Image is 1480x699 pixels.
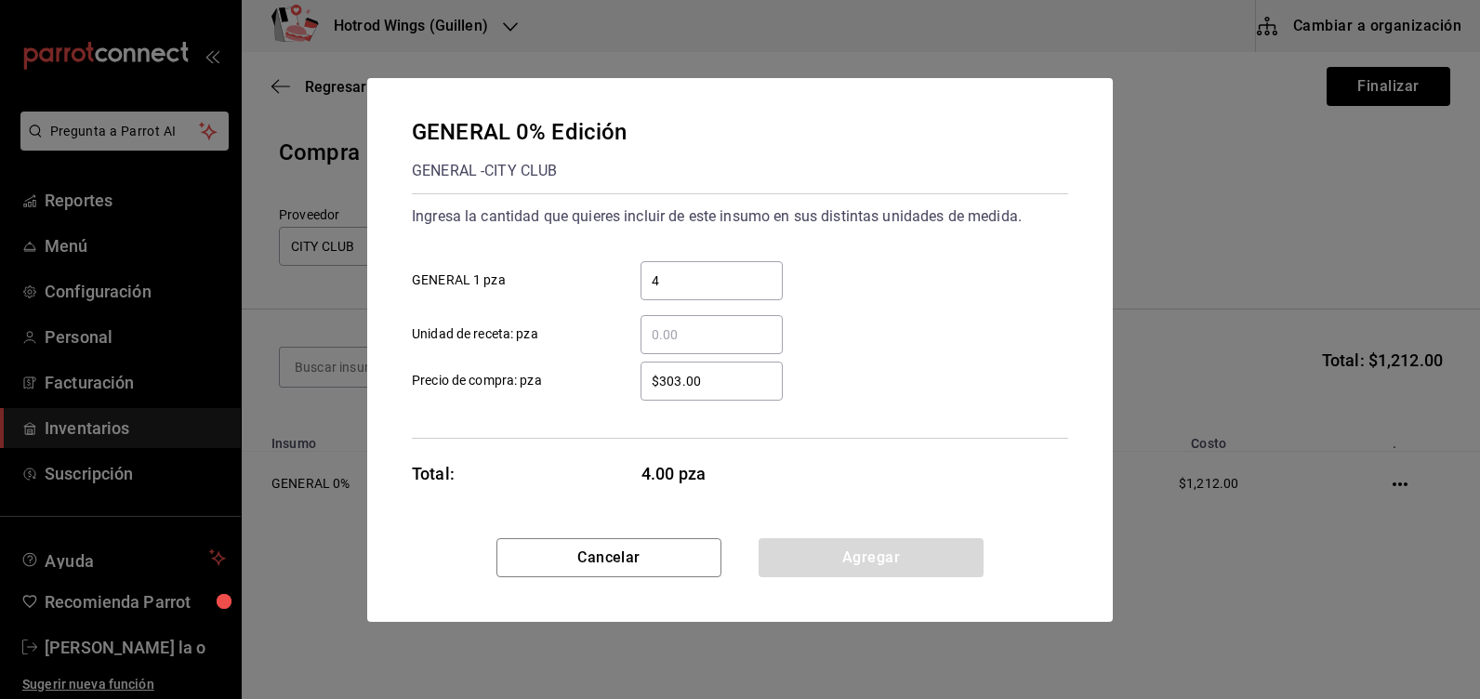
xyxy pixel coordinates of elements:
button: Cancelar [496,538,721,577]
div: Ingresa la cantidad que quieres incluir de este insumo en sus distintas unidades de medida. [412,202,1068,231]
div: GENERAL - CITY CLUB [412,156,627,186]
input: Unidad de receta: pza [641,323,783,346]
span: GENERAL 1 pza [412,270,506,290]
div: Total: [412,461,455,486]
span: 4.00 pza [641,461,784,486]
input: Precio de compra: pza [641,370,783,392]
span: Precio de compra: pza [412,371,542,390]
input: GENERAL 1 pza [641,270,783,292]
span: Unidad de receta: pza [412,324,538,344]
div: GENERAL 0% Edición [412,115,627,149]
